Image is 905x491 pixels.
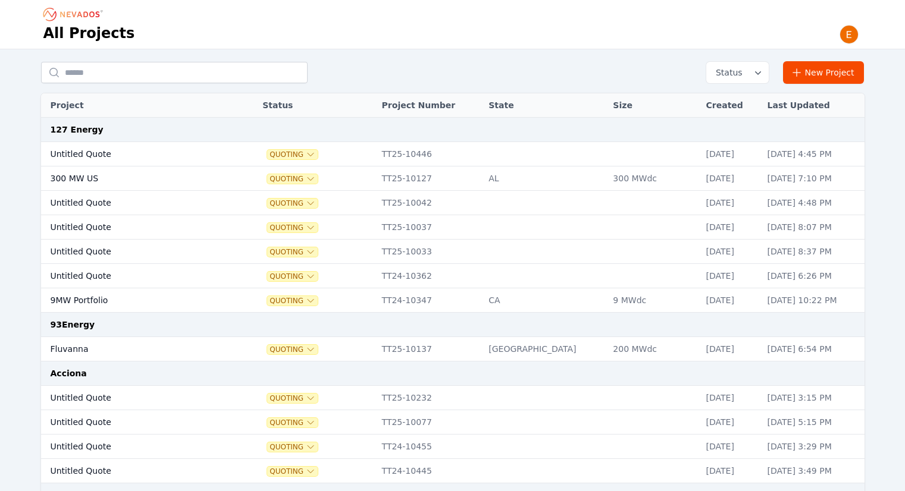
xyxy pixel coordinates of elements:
td: TT24-10347 [376,288,483,313]
td: [DATE] [700,459,762,483]
tr: Untitled QuoteQuotingTT25-10232[DATE][DATE] 3:15 PM [41,386,865,410]
button: Quoting [267,394,318,403]
td: [DATE] [700,166,762,191]
td: [DATE] 3:15 PM [762,386,865,410]
td: Untitled Quote [41,410,227,435]
td: CA [483,288,607,313]
td: Untitled Quote [41,142,227,166]
td: [GEOGRAPHIC_DATA] [483,337,607,361]
td: 9MW Portfolio [41,288,227,313]
button: Quoting [267,345,318,354]
button: Status [706,62,769,83]
td: TT25-10042 [376,191,483,215]
button: Quoting [267,418,318,427]
button: Quoting [267,247,318,257]
tr: FluvannaQuotingTT25-10137[GEOGRAPHIC_DATA]200 MWdc[DATE][DATE] 6:54 PM [41,337,865,361]
tr: Untitled QuoteQuotingTT25-10037[DATE][DATE] 8:07 PM [41,215,865,240]
tr: Untitled QuoteQuotingTT25-10033[DATE][DATE] 8:37 PM [41,240,865,264]
td: 93Energy [41,313,865,337]
tr: Untitled QuoteQuotingTT24-10362[DATE][DATE] 6:26 PM [41,264,865,288]
td: Untitled Quote [41,435,227,459]
td: 200 MWdc [607,337,700,361]
td: [DATE] 8:07 PM [762,215,865,240]
td: [DATE] [700,410,762,435]
button: Quoting [267,174,318,184]
img: Emily Walker [840,25,859,44]
td: TT24-10455 [376,435,483,459]
tr: 300 MW USQuotingTT25-10127AL300 MWdc[DATE][DATE] 7:10 PM [41,166,865,191]
td: [DATE] 8:37 PM [762,240,865,264]
td: Untitled Quote [41,215,227,240]
td: [DATE] 4:48 PM [762,191,865,215]
td: [DATE] 3:49 PM [762,459,865,483]
td: [DATE] 10:22 PM [762,288,865,313]
td: [DATE] [700,337,762,361]
td: [DATE] 6:26 PM [762,264,865,288]
tr: Untitled QuoteQuotingTT24-10445[DATE][DATE] 3:49 PM [41,459,865,483]
td: [DATE] [700,386,762,410]
td: [DATE] [700,264,762,288]
td: 300 MW US [41,166,227,191]
td: 300 MWdc [607,166,700,191]
td: TT25-10232 [376,386,483,410]
tr: 9MW PortfolioQuotingTT24-10347CA9 MWdc[DATE][DATE] 10:22 PM [41,288,865,313]
td: Fluvanna [41,337,227,361]
td: [DATE] 7:10 PM [762,166,865,191]
td: Acciona [41,361,865,386]
th: State [483,93,607,118]
h1: All Projects [43,24,135,43]
td: TT24-10362 [376,264,483,288]
td: [DATE] 6:54 PM [762,337,865,361]
th: Project Number [376,93,483,118]
td: [DATE] [700,215,762,240]
td: TT25-10127 [376,166,483,191]
button: Quoting [267,467,318,476]
td: AL [483,166,607,191]
td: TT24-10445 [376,459,483,483]
tr: Untitled QuoteQuotingTT25-10446[DATE][DATE] 4:45 PM [41,142,865,166]
td: TT25-10037 [376,215,483,240]
button: Quoting [267,442,318,452]
td: Untitled Quote [41,264,227,288]
th: Size [607,93,700,118]
button: Quoting [267,296,318,306]
td: [DATE] [700,142,762,166]
th: Created [700,93,762,118]
button: Quoting [267,199,318,208]
th: Status [256,93,375,118]
td: TT25-10137 [376,337,483,361]
button: Quoting [267,223,318,232]
td: 9 MWdc [607,288,700,313]
td: [DATE] [700,240,762,264]
nav: Breadcrumb [43,5,107,24]
td: TT25-10446 [376,142,483,166]
td: [DATE] 3:29 PM [762,435,865,459]
th: Last Updated [762,93,865,118]
tr: Untitled QuoteQuotingTT24-10455[DATE][DATE] 3:29 PM [41,435,865,459]
tr: Untitled QuoteQuotingTT25-10077[DATE][DATE] 5:15 PM [41,410,865,435]
td: TT25-10033 [376,240,483,264]
tr: Untitled QuoteQuotingTT25-10042[DATE][DATE] 4:48 PM [41,191,865,215]
td: [DATE] 5:15 PM [762,410,865,435]
button: Quoting [267,150,318,159]
td: [DATE] [700,191,762,215]
td: [DATE] [700,435,762,459]
td: Untitled Quote [41,459,227,483]
th: Project [41,93,227,118]
td: Untitled Quote [41,191,227,215]
td: Untitled Quote [41,386,227,410]
td: TT25-10077 [376,410,483,435]
td: Untitled Quote [41,240,227,264]
span: Status [711,67,743,78]
td: 127 Energy [41,118,865,142]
